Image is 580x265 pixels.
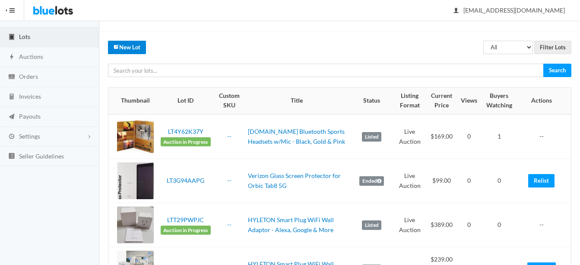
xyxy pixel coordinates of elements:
[517,114,571,159] td: --
[248,128,345,145] a: [DOMAIN_NAME] Bluetooth Sports Headsets w/Mic - Black, Gold & Pink
[244,87,349,114] th: Title
[19,132,40,140] span: Settings
[19,113,41,120] span: Payouts
[517,203,571,247] td: --
[426,87,458,114] th: Current Price
[394,114,426,159] td: Live Auction
[457,203,481,247] td: 0
[161,137,211,147] span: Auction in Progress
[394,87,426,114] th: Listing Format
[543,64,571,77] input: Search
[7,152,16,161] ion-icon: list box
[19,73,38,80] span: Orders
[214,87,244,114] th: Custom SKU
[161,226,211,235] span: Auction in Progress
[7,53,16,61] ion-icon: flash
[168,128,203,135] a: LT4Y62K37Y
[227,221,231,228] a: --
[452,7,460,15] ion-icon: person
[19,53,43,60] span: Auctions
[108,41,146,54] a: createNew Lot
[534,41,571,54] input: Filter Lots
[362,132,381,142] label: Listed
[349,87,394,114] th: Status
[457,87,481,114] th: Views
[7,113,16,121] ion-icon: paper plane
[227,177,231,184] a: --
[426,159,458,203] td: $99.00
[362,220,381,230] label: Listed
[108,64,544,77] input: Search your lots...
[454,6,565,14] span: [EMAIL_ADDRESS][DOMAIN_NAME]
[7,93,16,101] ion-icon: calculator
[517,87,571,114] th: Actions
[19,152,64,160] span: Seller Guidelines
[157,87,214,114] th: Lot ID
[481,203,517,247] td: 0
[426,114,458,159] td: $169.00
[426,203,458,247] td: $389.00
[19,93,41,100] span: Invoices
[167,216,204,223] a: LTT29PWPJC
[108,87,157,114] th: Thumbnail
[7,73,16,81] ion-icon: cash
[114,44,119,49] ion-icon: create
[481,114,517,159] td: 1
[248,216,334,233] a: HYLETON Smart Plug WiFi Wall Adaptor - Alexa, Google & More
[481,87,517,114] th: Buyers Watching
[359,176,384,186] label: Ended
[7,13,16,22] ion-icon: speedometer
[248,172,341,189] a: Verizon Glass Screen Protector for Orbic Tab8 5G
[7,33,16,42] ion-icon: clipboard
[7,133,16,141] ion-icon: cog
[167,177,204,184] a: LT3G94AAPG
[394,159,426,203] td: Live Auction
[457,114,481,159] td: 0
[457,159,481,203] td: 0
[481,159,517,203] td: 0
[227,132,231,140] a: --
[19,33,30,40] span: Lots
[394,203,426,247] td: Live Auction
[528,174,555,187] a: Relist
